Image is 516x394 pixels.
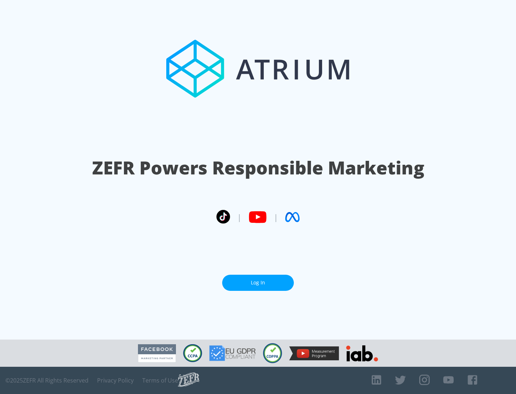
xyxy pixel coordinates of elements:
img: Facebook Marketing Partner [138,344,176,362]
h1: ZEFR Powers Responsible Marketing [92,155,424,180]
a: Terms of Use [142,377,178,384]
span: | [274,212,278,222]
a: Privacy Policy [97,377,134,384]
img: GDPR Compliant [209,345,256,361]
a: Log In [222,275,294,291]
img: YouTube Measurement Program [289,346,339,360]
span: | [237,212,242,222]
img: COPPA Compliant [263,343,282,363]
img: CCPA Compliant [183,344,202,362]
span: © 2025 ZEFR All Rights Reserved [5,377,89,384]
img: IAB [346,345,378,361]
